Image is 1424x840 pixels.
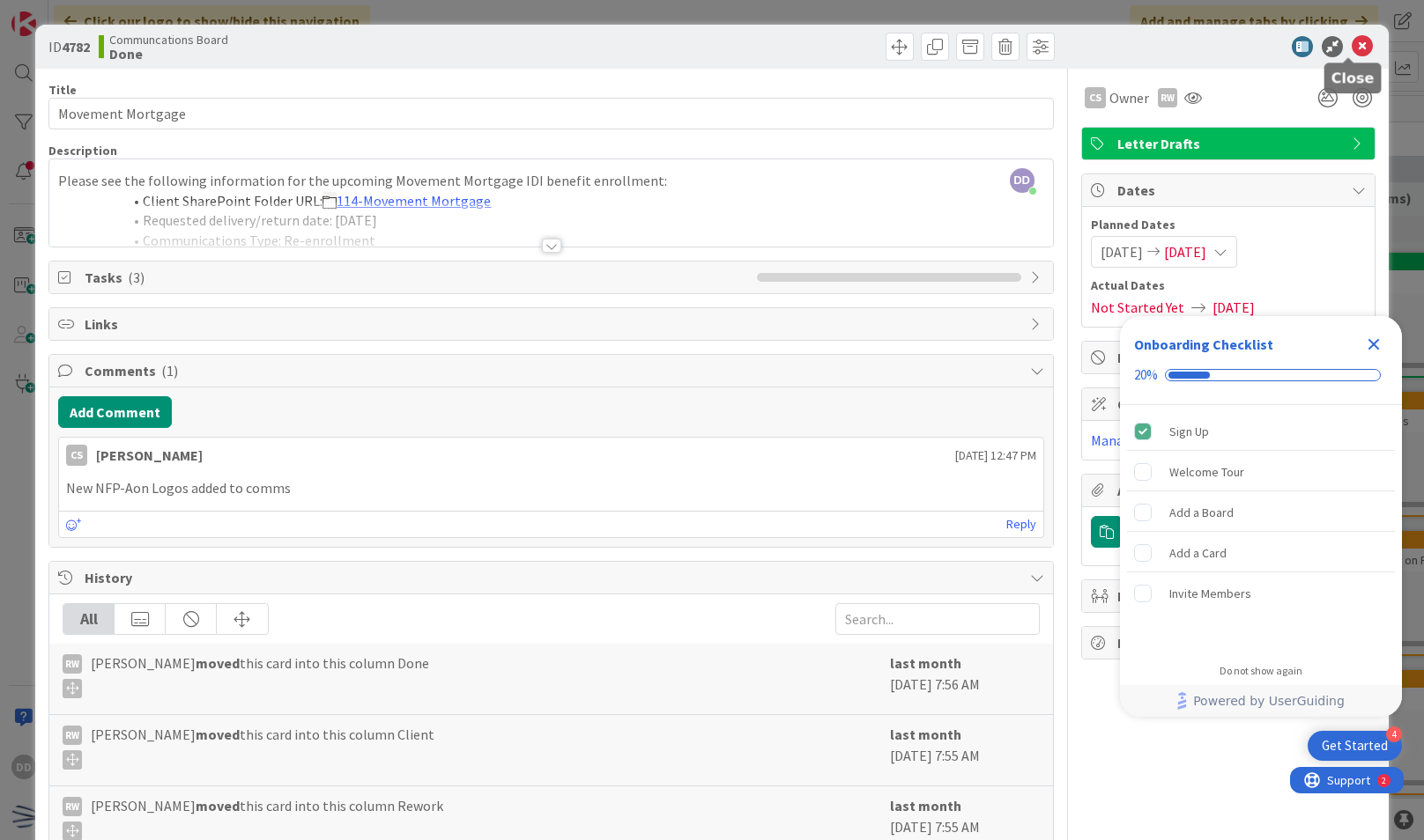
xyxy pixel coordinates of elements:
p: Please see the following information for the upcoming Movement Mortgage IDI benefit enrollment: [58,171,1043,191]
div: RW [63,797,82,816]
b: last month [890,797,961,814]
div: Checklist Container [1120,316,1402,717]
p: New NFP-Aon Logos added to comms [66,478,1035,498]
div: Checklist items [1120,405,1402,652]
span: Tasks [85,267,747,288]
span: [DATE] [1101,241,1143,262]
span: Planned Dates [1091,216,1366,234]
div: Add a Card [1169,542,1227,564]
span: DD [1010,168,1035,193]
div: All [63,604,115,634]
span: Dates [1117,180,1343,201]
span: History [85,567,1020,588]
span: Not Started Yet [1091,297,1184,318]
a: Powered by UserGuiding [1129,685,1393,717]
span: ( 1 ) [161,362,178,379]
span: Support [37,3,80,24]
div: Invite Members is incomplete. [1127,574,1395,613]
div: Open Get Started checklist, remaining modules: 4 [1308,731,1402,761]
div: Get Started [1322,737,1388,755]
div: Add a Card is incomplete. [1127,534,1395,572]
div: RW [63,726,82,745]
b: moved [196,726,240,743]
span: Actual Dates [1091,276,1366,295]
div: Onboarding Checklist [1134,334,1273,355]
div: Welcome Tour is incomplete. [1127,453,1395,491]
span: Comments [85,360,1020,381]
a: Manage Custom Fields [1091,431,1227,449]
div: 20% [1134,367,1158,383]
b: last month [890,726,961,743]
span: ( 3 ) [128,269,145,286]
span: Owner [1109,87,1149,108]
input: Search... [835,603,1040,635]
b: moved [196,654,240,672]
a: Reply [1006,513,1036,535]
div: 2 [92,7,96,21]
button: Add Comment [58,396,172,428]
span: Attachments [1117,480,1343,501]
div: 4 [1386,726,1402,742]
span: [PERSON_NAME] this card into this column Client [91,724,434,770]
div: CS [1085,87,1106,108]
li: Client SharePoint Folder URL: [79,191,1043,211]
span: [PERSON_NAME] this card into this column Done [91,652,429,698]
span: Block [1117,347,1343,368]
span: Metrics [1117,632,1343,653]
div: RW [1158,88,1177,107]
b: Done [109,47,228,61]
span: Mirrors [1117,586,1343,607]
div: CS [66,445,87,466]
span: [DATE] 12:47 PM [955,446,1036,465]
div: Checklist progress: 20% [1134,367,1388,383]
span: Letter Drafts [1117,133,1343,154]
span: Description [48,143,117,158]
div: [DATE] 7:55 AM [890,724,1040,777]
input: type card name here... [48,98,1053,129]
div: [DATE] 7:56 AM [890,652,1040,705]
label: Title [48,82,77,98]
div: Sign Up is complete. [1127,412,1395,451]
span: [DATE] [1164,241,1206,262]
div: [PERSON_NAME] [96,445,203,466]
div: Close Checklist [1360,330,1388,358]
b: moved [196,797,240,814]
span: Links [85,313,1020,335]
img: ​Folder icon [323,195,337,210]
div: Add a Board [1169,502,1234,523]
span: Custom Fields [1117,394,1343,415]
span: Communcations Board [109,33,228,47]
span: Powered by UserGuiding [1193,690,1345,711]
b: 4782 [62,38,90,55]
div: Add a Board is incomplete. [1127,493,1395,532]
div: Footer [1120,685,1402,717]
div: Welcome Tour [1169,461,1244,483]
div: Do not show again [1220,664,1302,678]
span: ID [48,36,90,57]
div: Invite Members [1169,583,1251,604]
h5: Close [1331,70,1375,86]
span: [DATE] [1213,297,1255,318]
b: last month [890,654,961,672]
div: Sign Up [1169,421,1209,442]
div: RW [63,654,82,674]
a: 114-Movement Mortgage [337,192,491,210]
